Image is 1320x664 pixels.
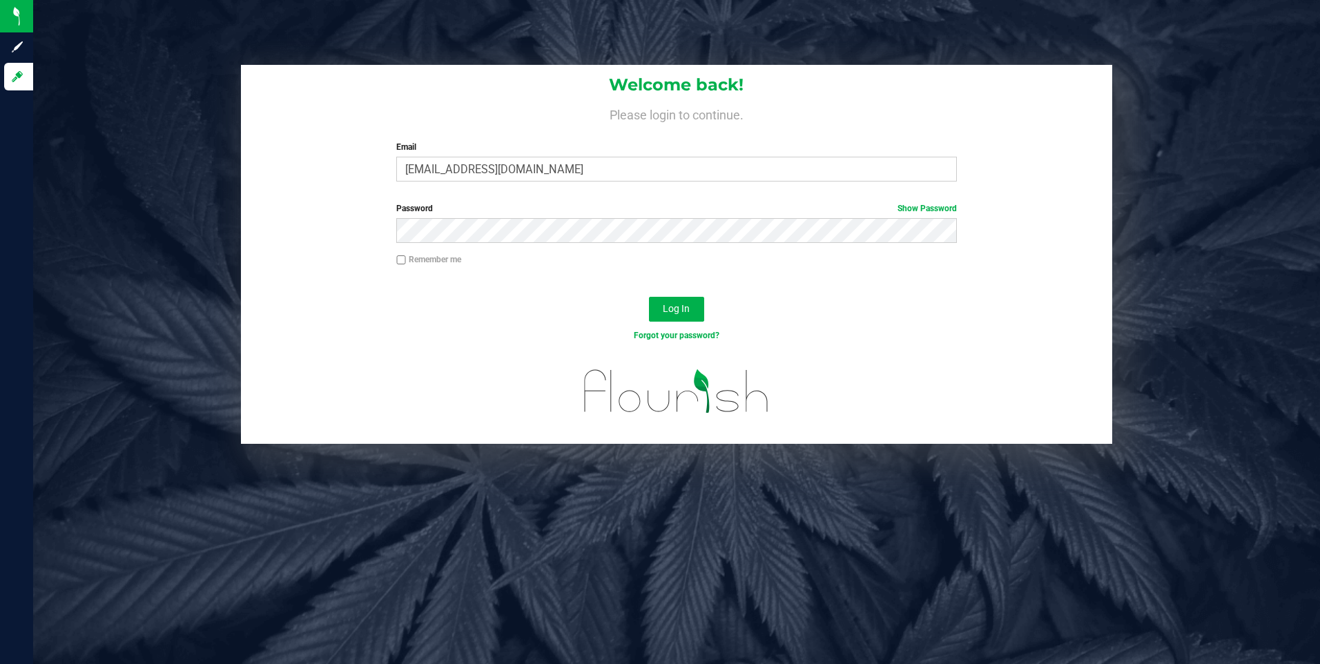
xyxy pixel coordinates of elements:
h1: Welcome back! [241,76,1113,94]
img: flourish_logo.svg [567,356,786,427]
input: Remember me [396,255,406,265]
h4: Please login to continue. [241,105,1113,121]
inline-svg: Log in [10,70,24,84]
a: Forgot your password? [634,331,719,340]
span: Log In [663,303,690,314]
a: Show Password [897,204,957,213]
inline-svg: Sign up [10,40,24,54]
span: Password [396,204,433,213]
button: Log In [649,297,704,322]
label: Remember me [396,253,461,266]
label: Email [396,141,957,153]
